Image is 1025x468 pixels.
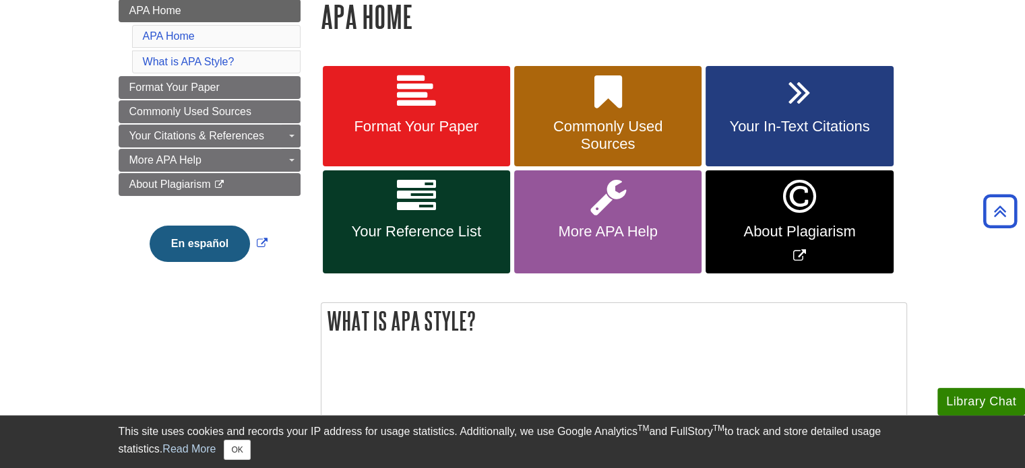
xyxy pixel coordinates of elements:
span: APA Home [129,5,181,16]
span: Format Your Paper [333,118,500,135]
span: About Plagiarism [129,178,211,190]
a: Format Your Paper [323,66,510,167]
button: Close [224,440,250,460]
a: Format Your Paper [119,76,301,99]
a: More APA Help [119,149,301,172]
span: Commonly Used Sources [524,118,691,153]
sup: TM [638,424,649,433]
span: Your In-Text Citations [716,118,883,135]
div: This site uses cookies and records your IP address for usage statistics. Additionally, we use Goo... [119,424,907,460]
a: More APA Help [514,170,702,273]
h2: What is APA Style? [321,303,906,339]
a: Read More [162,443,216,455]
a: About Plagiarism [119,173,301,196]
a: Back to Top [979,202,1022,220]
button: Library Chat [937,388,1025,415]
a: What is APA Style? [143,56,235,67]
a: Your Citations & References [119,125,301,147]
i: This link opens in a new window [214,180,225,189]
a: Commonly Used Sources [514,66,702,167]
span: Your Reference List [333,223,500,240]
a: Your In-Text Citations [706,66,893,167]
a: APA Home [143,30,195,42]
span: Format Your Paper [129,81,220,93]
a: Link opens in new window [706,170,893,273]
a: Commonly Used Sources [119,100,301,123]
span: About Plagiarism [716,223,883,240]
a: Your Reference List [323,170,510,273]
span: Commonly Used Sources [129,106,251,117]
a: Link opens in new window [146,238,271,249]
sup: TM [713,424,724,433]
span: More APA Help [524,223,691,240]
span: Your Citations & References [129,130,264,141]
button: En español [150,226,250,262]
span: More APA Help [129,154,201,166]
